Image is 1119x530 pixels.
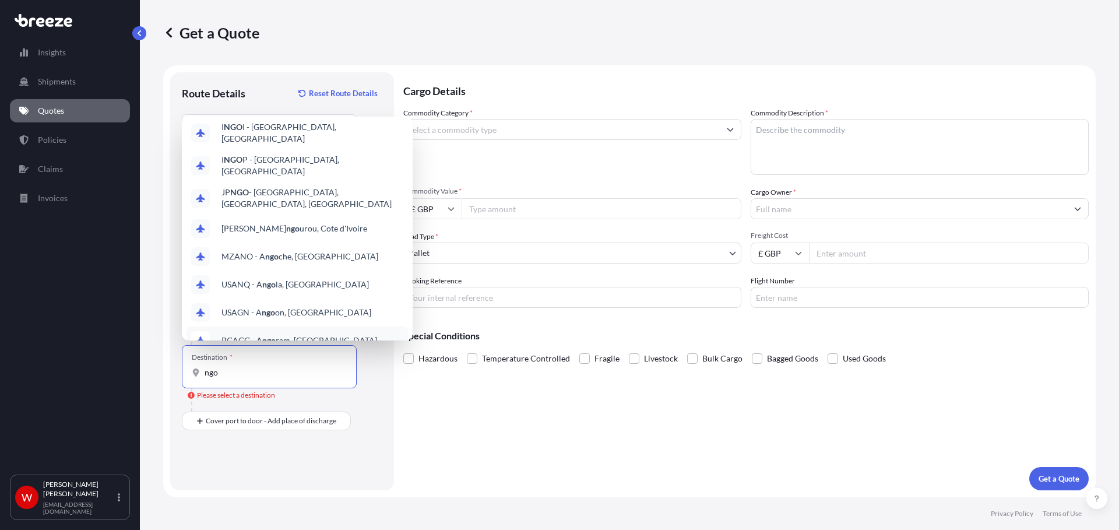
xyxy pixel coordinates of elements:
[221,187,403,210] span: JP - [GEOGRAPHIC_DATA], [GEOGRAPHIC_DATA], [GEOGRAPHIC_DATA]
[286,223,300,233] b: ngo
[409,247,430,259] span: Pallet
[751,107,828,119] label: Commodity Description
[43,480,115,499] p: [PERSON_NAME] [PERSON_NAME]
[403,72,1089,107] p: Cargo Details
[230,187,249,197] b: NGO
[221,307,371,318] span: USAGN - A on, [GEOGRAPHIC_DATA]
[403,287,741,308] input: Your internal reference
[418,350,458,367] span: Hazardous
[38,47,66,58] p: Insights
[38,134,66,146] p: Policies
[809,243,1089,264] input: Enter amount
[751,187,796,198] label: Cargo Owner
[594,350,620,367] span: Fragile
[403,187,741,196] span: Commodity Value
[720,119,741,140] button: Show suggestions
[991,509,1033,518] p: Privacy Policy
[751,231,1089,240] span: Freight Cost
[403,231,438,243] span: Load Type
[843,350,886,367] span: Used Goods
[262,307,275,317] b: ngo
[644,350,678,367] span: Livestock
[1043,509,1082,518] p: Terms of Use
[182,86,245,100] p: Route Details
[188,389,275,401] div: Please select a destination
[702,350,743,367] span: Bulk Cargo
[192,353,233,362] div: Destination
[38,76,76,87] p: Shipments
[1067,198,1088,219] button: Show suggestions
[262,335,276,345] b: ngo
[38,192,68,204] p: Invoices
[221,223,367,234] span: [PERSON_NAME] urou, Cote d'Ivoire
[751,275,795,287] label: Flight Number
[403,107,473,119] label: Commodity Category
[224,155,242,164] b: NGO
[221,335,377,346] span: PGAGG - A ram, [GEOGRAPHIC_DATA]
[221,279,369,290] span: USANQ - A la, [GEOGRAPHIC_DATA]
[38,163,63,175] p: Claims
[462,198,741,219] input: Type amount
[751,198,1067,219] input: Full name
[309,87,378,99] p: Reset Route Details
[206,415,336,427] span: Cover port to door - Add place of discharge
[182,117,413,341] div: Show suggestions
[221,154,403,177] span: I P - [GEOGRAPHIC_DATA], [GEOGRAPHIC_DATA]
[221,251,378,262] span: MZANO - A che, [GEOGRAPHIC_DATA]
[767,350,818,367] span: Bagged Goods
[482,350,570,367] span: Temperature Controlled
[205,367,342,378] input: Destination
[751,287,1089,308] input: Enter name
[38,105,64,117] p: Quotes
[262,279,276,289] b: ngo
[22,492,32,503] span: W
[403,275,462,287] label: Booking Reference
[163,23,259,42] p: Get a Quote
[43,501,115,515] p: [EMAIL_ADDRESS][DOMAIN_NAME]
[224,122,242,132] b: NGO
[265,251,279,261] b: ngo
[404,119,720,140] input: Select a commodity type
[1039,473,1079,485] p: Get a Quote
[403,331,1089,341] p: Special Conditions
[221,121,403,145] span: I I - [GEOGRAPHIC_DATA], [GEOGRAPHIC_DATA]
